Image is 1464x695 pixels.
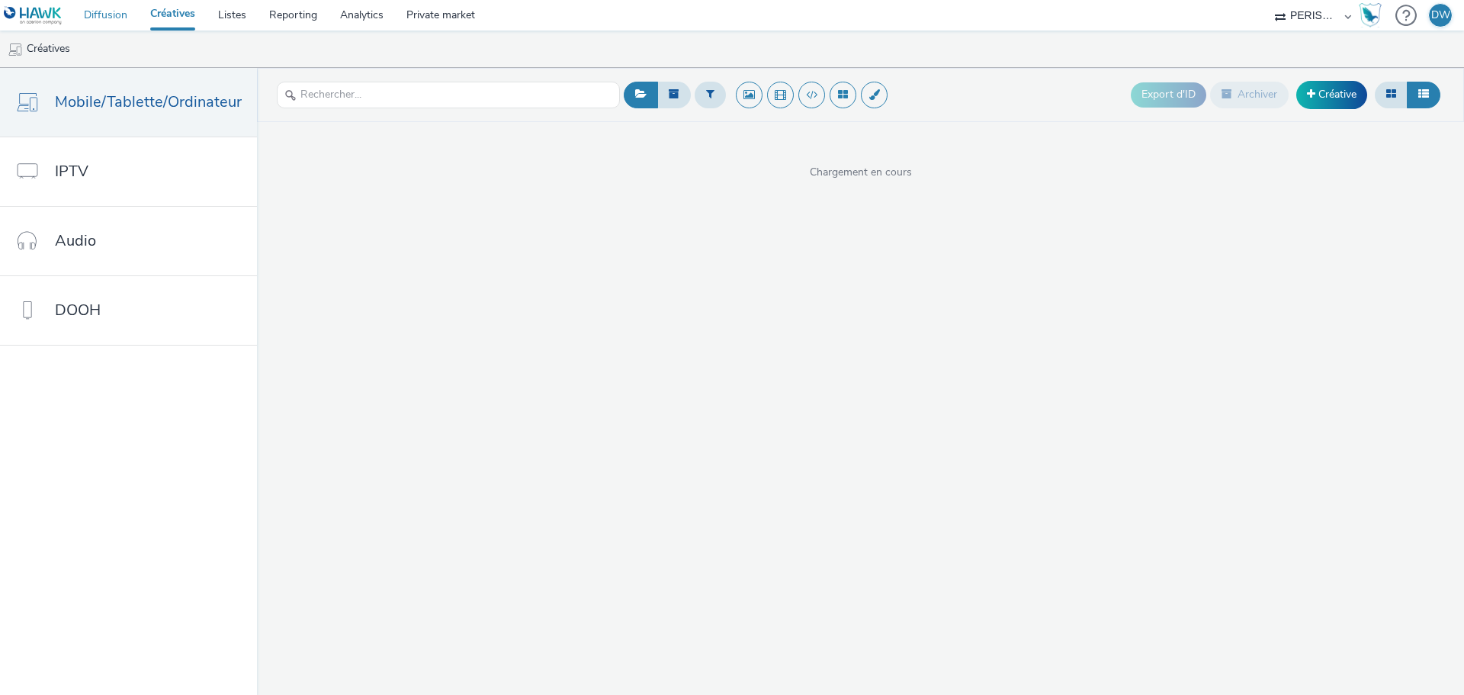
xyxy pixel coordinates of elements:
[55,230,96,252] span: Audio
[1210,82,1289,108] button: Archiver
[277,82,620,108] input: Rechercher...
[1296,81,1367,108] a: Créative
[1431,4,1450,27] div: DW
[1407,82,1440,108] button: Liste
[8,42,23,57] img: mobile
[1131,82,1206,107] button: Export d'ID
[55,91,242,113] span: Mobile/Tablette/Ordinateur
[55,299,101,321] span: DOOH
[1375,82,1408,108] button: Grille
[1359,3,1388,27] a: Hawk Academy
[1359,3,1382,27] img: Hawk Academy
[257,165,1464,180] span: Chargement en cours
[4,6,63,25] img: undefined Logo
[55,160,88,182] span: IPTV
